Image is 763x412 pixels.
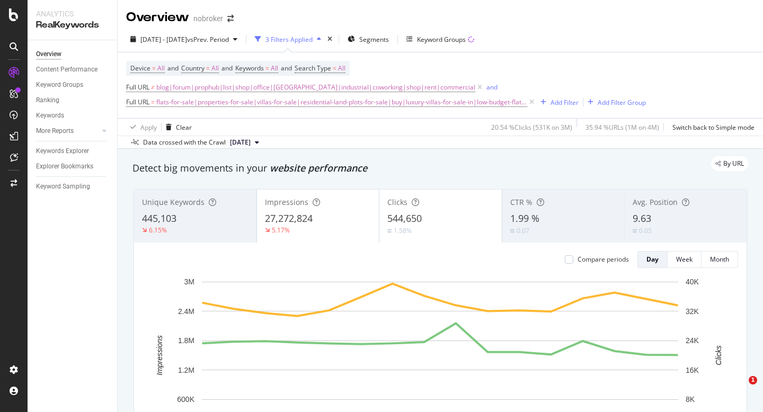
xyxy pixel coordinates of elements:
text: 32K [686,307,699,316]
div: Day [646,255,659,264]
text: 2.4M [178,307,194,316]
span: 9.63 [633,212,651,225]
text: 16K [686,366,699,374]
div: Keyword Sampling [36,181,90,192]
a: Keyword Sampling [36,181,110,192]
button: Switch back to Simple mode [668,119,755,136]
text: Impressions [155,335,164,375]
div: 0.05 [639,226,652,235]
button: Clear [162,119,192,136]
div: 5.17% [272,226,290,235]
div: Add Filter Group [598,98,646,107]
div: Content Performance [36,64,97,75]
div: Week [676,255,693,264]
span: All [271,61,278,76]
span: 2025 Sep. 1st [230,138,251,147]
span: flats-for-sale|properties-for-sale|villas-for-sale|residential-land-plots-for-sale|buy|luxury-vil... [156,95,527,110]
button: Add Filter [536,96,579,109]
div: Month [710,255,729,264]
span: = [333,64,336,73]
button: 3 Filters Applied [251,31,325,48]
span: Device [130,64,150,73]
img: Equal [387,229,392,232]
div: 20.54 % Clicks ( 531K on 3M ) [491,123,572,132]
div: Compare periods [578,255,629,264]
button: Add Filter Group [583,96,646,109]
div: 35.94 % URLs ( 1M on 4M ) [585,123,659,132]
button: Day [637,251,668,268]
div: Keywords [36,110,64,121]
span: All [157,61,165,76]
div: Add Filter [551,98,579,107]
text: 1.8M [178,336,194,345]
span: and [221,64,233,73]
span: = [152,64,156,73]
div: and [486,83,498,92]
span: = [151,97,155,106]
button: [DATE] - [DATE]vsPrev. Period [126,31,242,48]
span: By URL [723,160,744,167]
button: Week [668,251,702,268]
div: Switch back to Simple mode [672,123,755,132]
span: Impressions [265,197,308,207]
span: 544,650 [387,212,422,225]
span: Search Type [295,64,331,73]
span: All [211,61,219,76]
a: Keyword Groups [36,79,110,91]
span: 445,103 [142,212,176,225]
div: Overview [36,49,61,60]
span: Country [181,64,205,73]
a: Explorer Bookmarks [36,161,110,172]
text: 600K [177,395,194,404]
div: Explorer Bookmarks [36,161,93,172]
a: Keywords Explorer [36,146,110,157]
div: Clear [176,123,192,132]
text: 1.2M [178,366,194,374]
div: nobroker [193,13,223,24]
span: 27,272,824 [265,212,313,225]
div: legacy label [711,156,748,171]
span: = [265,64,269,73]
div: Keyword Groups [36,79,83,91]
span: blog|forum|prophub|list|shop|office|[GEOGRAPHIC_DATA]|industrial|coworking|shop|rent|commercial [156,80,475,95]
div: RealKeywords [36,19,109,31]
a: Keywords [36,110,110,121]
span: CTR % [510,197,533,207]
button: and [486,82,498,92]
span: Avg. Position [633,197,678,207]
span: [DATE] - [DATE] [140,35,187,44]
div: Data crossed with the Crawl [143,138,226,147]
text: 40K [686,277,699,286]
button: Apply [126,119,157,136]
div: 1.58% [394,226,412,235]
text: 24K [686,336,699,345]
span: Keywords [235,64,264,73]
div: Ranking [36,95,59,106]
button: Segments [343,31,393,48]
span: vs Prev. Period [187,35,229,44]
span: Full URL [126,97,149,106]
span: 1.99 % [510,212,539,225]
div: 3 Filters Applied [265,35,313,44]
span: ≠ [151,83,155,92]
div: More Reports [36,126,74,137]
span: 1 [749,376,757,384]
a: More Reports [36,126,99,137]
text: 8K [686,395,695,404]
span: Segments [359,35,389,44]
span: = [206,64,210,73]
span: Unique Keywords [142,197,205,207]
button: Month [702,251,738,268]
div: 6.15% [149,226,167,235]
div: Overview [126,8,189,26]
button: Keyword Groups [402,31,478,48]
text: Clicks [714,345,723,365]
text: 3M [184,277,194,286]
img: Equal [633,229,637,232]
button: [DATE] [226,136,263,149]
a: Ranking [36,95,110,106]
a: Overview [36,49,110,60]
iframe: Intercom live chat [727,376,752,401]
div: Apply [140,123,157,132]
div: Keyword Groups [417,35,466,44]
